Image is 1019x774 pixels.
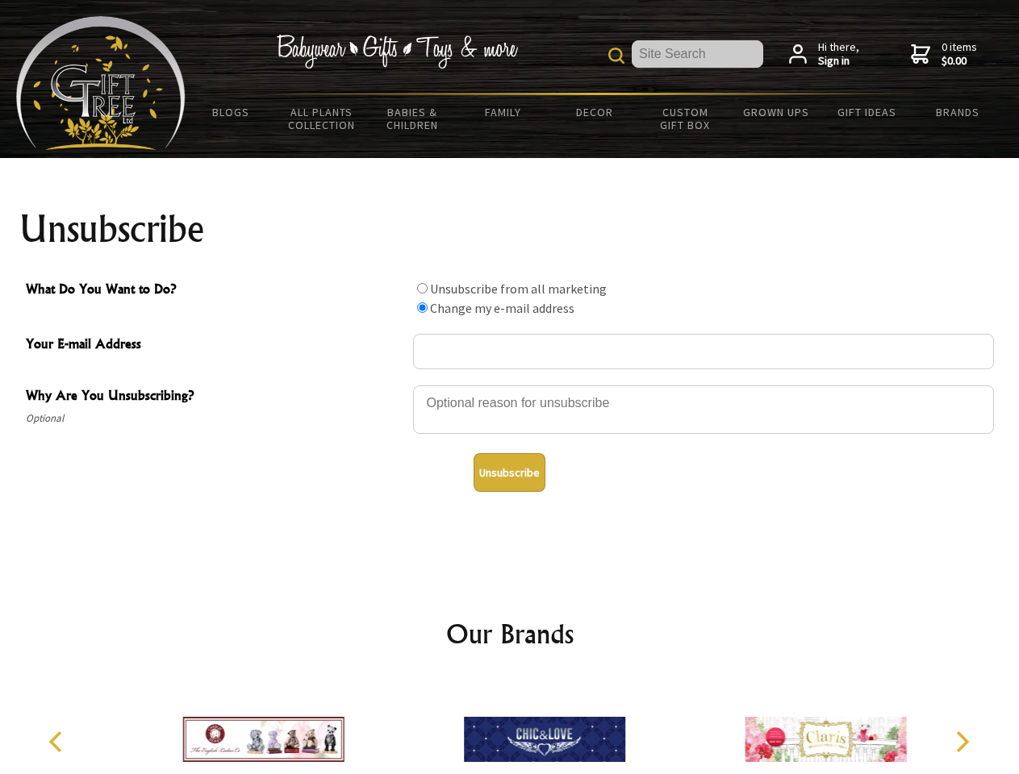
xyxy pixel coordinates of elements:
h2: Our Brands [32,614,988,653]
a: Brands [913,95,1004,129]
span: Optional [26,409,405,428]
span: Your E-mail Address [26,334,405,357]
a: Custom Gift Box [640,95,731,142]
a: 0 items$0.00 [911,40,977,69]
input: Your E-mail Address [413,334,994,369]
a: All Plants Collection [277,95,368,142]
button: Previous [40,724,76,759]
input: What Do You Want to Do? [417,302,428,313]
a: Gift Ideas [821,95,913,129]
a: Family [458,95,549,129]
button: Unsubscribe [474,453,545,492]
a: Hi there,Sign in [789,40,859,69]
a: Babies & Children [367,95,458,142]
input: Site Search [632,40,763,68]
img: product search [608,48,624,64]
span: Why Are You Unsubscribing? [26,385,405,409]
span: 0 items [942,40,977,69]
a: BLOGS [186,95,277,129]
textarea: Why Are You Unsubscribing? [413,385,994,434]
label: Unsubscribe from all marketing [430,281,607,297]
a: Grown Ups [730,95,821,129]
a: Decor [549,95,640,129]
h1: Unsubscribe [19,210,1000,248]
button: Next [944,724,979,759]
img: Babyware - Gifts - Toys and more... [16,16,186,150]
strong: $0.00 [942,54,977,69]
strong: Sign in [818,54,859,69]
input: What Do You Want to Do? [417,283,428,293]
label: Change my e-mail address [430,300,574,316]
span: Hi there, [818,40,859,69]
img: Babywear - Gifts - Toys & more [276,35,518,69]
span: What Do You Want to Do? [26,279,405,302]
